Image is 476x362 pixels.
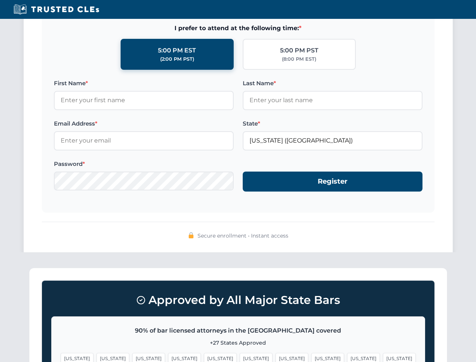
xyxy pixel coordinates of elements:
[282,55,316,63] div: (8:00 PM EST)
[197,232,288,240] span: Secure enrollment • Instant access
[243,131,422,150] input: Florida (FL)
[158,46,196,55] div: 5:00 PM EST
[54,119,234,128] label: Email Address
[243,119,422,128] label: State
[61,339,416,347] p: +27 States Approved
[160,55,194,63] div: (2:00 PM PST)
[243,172,422,192] button: Register
[54,91,234,110] input: Enter your first name
[54,79,234,88] label: First Name
[51,290,425,310] h3: Approved by All Major State Bars
[61,326,416,336] p: 90% of bar licensed attorneys in the [GEOGRAPHIC_DATA] covered
[54,131,234,150] input: Enter your email
[280,46,318,55] div: 5:00 PM PST
[243,91,422,110] input: Enter your last name
[243,79,422,88] label: Last Name
[54,160,234,169] label: Password
[54,23,422,33] span: I prefer to attend at the following time:
[11,4,101,15] img: Trusted CLEs
[188,232,194,238] img: 🔒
